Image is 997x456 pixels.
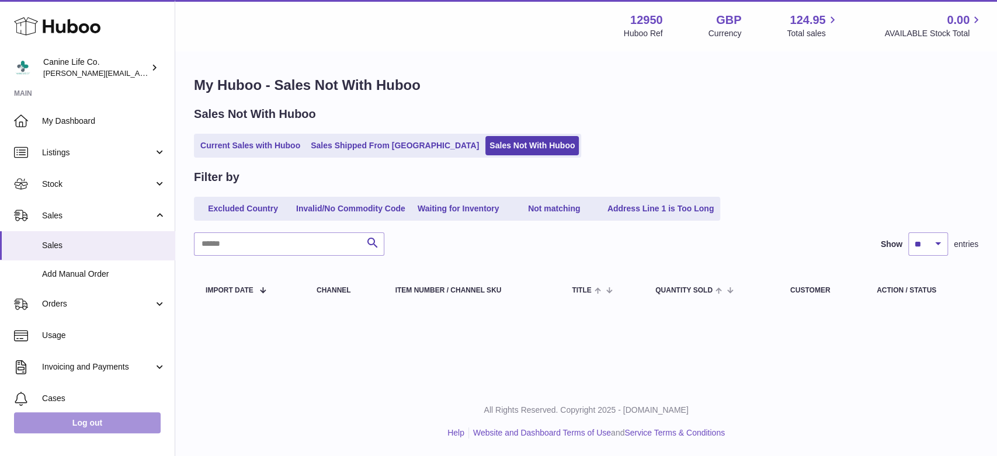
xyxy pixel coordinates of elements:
a: Help [447,428,464,437]
a: Sales Not With Huboo [485,136,579,155]
a: Website and Dashboard Terms of Use [473,428,611,437]
a: Waiting for Inventory [412,199,505,218]
div: Item Number / Channel SKU [395,287,549,294]
div: Action / Status [877,287,967,294]
a: 124.95 Total sales [787,12,839,39]
span: Title [572,287,591,294]
span: My Dashboard [42,116,166,127]
h2: Sales Not With Huboo [194,106,316,122]
a: Address Line 1 is Too Long [603,199,718,218]
span: Usage [42,330,166,341]
strong: GBP [716,12,741,28]
div: Currency [708,28,742,39]
div: Channel [317,287,372,294]
span: Stock [42,179,154,190]
span: Total sales [787,28,839,39]
a: Sales Shipped From [GEOGRAPHIC_DATA] [307,136,483,155]
a: Service Terms & Conditions [624,428,725,437]
span: Quantity Sold [655,287,713,294]
span: Invoicing and Payments [42,361,154,373]
span: entries [954,239,978,250]
a: Current Sales with Huboo [196,136,304,155]
span: Import date [206,287,253,294]
a: Invalid/No Commodity Code [292,199,409,218]
span: [PERSON_NAME][EMAIL_ADDRESS][DOMAIN_NAME] [43,68,234,78]
a: Not matching [508,199,601,218]
p: All Rights Reserved. Copyright 2025 - [DOMAIN_NAME] [185,405,988,416]
a: Excluded Country [196,199,290,218]
span: Orders [42,298,154,309]
span: AVAILABLE Stock Total [884,28,983,39]
span: Add Manual Order [42,269,166,280]
strong: 12950 [630,12,663,28]
span: Cases [42,393,166,404]
div: Customer [790,287,853,294]
h2: Filter by [194,169,239,185]
div: Huboo Ref [624,28,663,39]
span: 124.95 [790,12,825,28]
img: kevin@clsgltd.co.uk [14,59,32,76]
span: Sales [42,240,166,251]
label: Show [881,239,902,250]
span: Sales [42,210,154,221]
div: Canine Life Co. [43,57,148,79]
a: Log out [14,412,161,433]
li: and [469,427,725,438]
h1: My Huboo - Sales Not With Huboo [194,76,978,95]
a: 0.00 AVAILABLE Stock Total [884,12,983,39]
span: 0.00 [947,12,970,28]
span: Listings [42,147,154,158]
